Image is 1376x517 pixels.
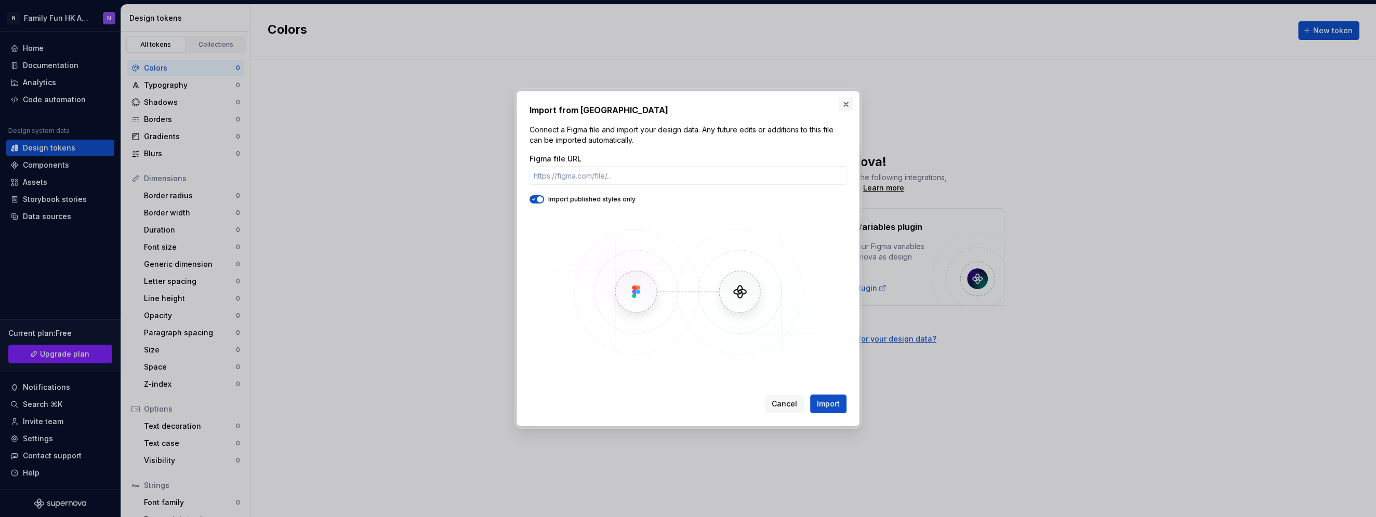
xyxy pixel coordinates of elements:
label: Figma file URL [530,154,581,164]
span: Import [817,399,840,409]
input: https://figma.com/file/... [530,166,846,185]
div: Import published styles only [530,195,846,203]
span: Cancel [772,399,797,409]
p: Connect a Figma file and import your design data. Any future edits or additions to this file can ... [530,125,846,145]
button: Cancel [765,394,804,413]
h2: Import from [GEOGRAPHIC_DATA] [530,104,846,116]
button: Import [810,394,846,413]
